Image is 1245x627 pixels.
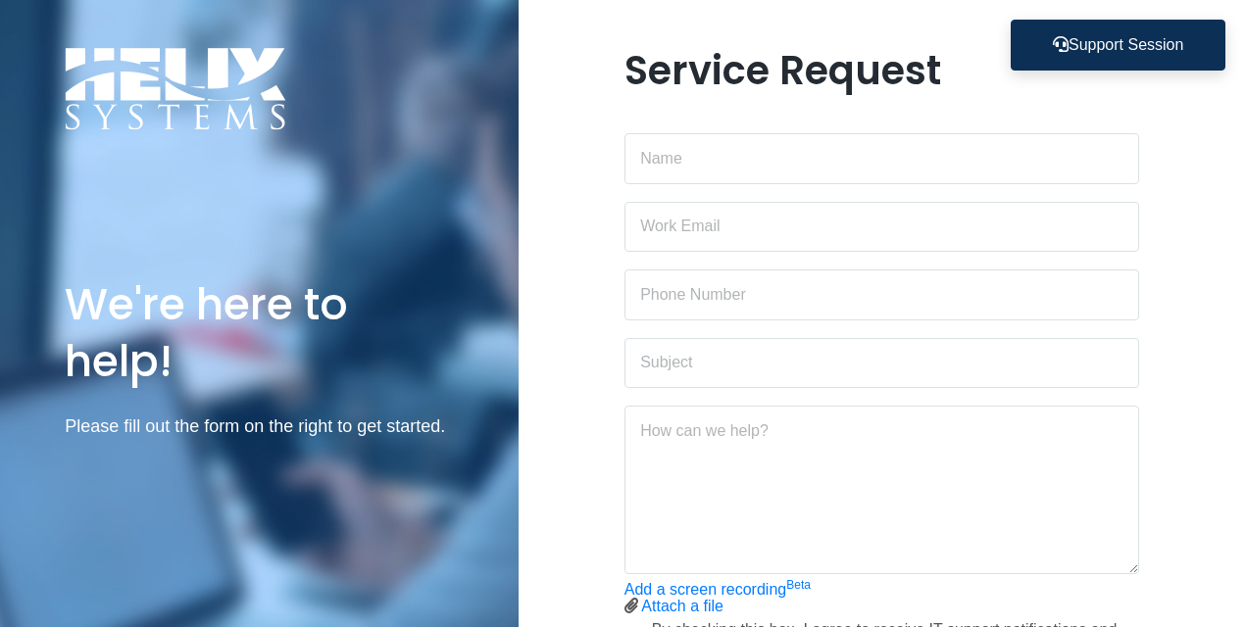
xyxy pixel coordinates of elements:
[65,276,454,388] h1: We're here to help!
[624,338,1140,389] input: Subject
[624,133,1140,184] input: Name
[624,47,1140,94] h1: Service Request
[624,202,1140,253] input: Work Email
[624,269,1140,320] input: Phone Number
[65,47,286,130] img: Logo
[1011,20,1225,71] button: Support Session
[641,598,723,614] a: Attach a file
[624,581,811,598] a: Add a screen recordingBeta
[786,578,811,592] sup: Beta
[65,412,454,441] p: Please fill out the form on the right to get started.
